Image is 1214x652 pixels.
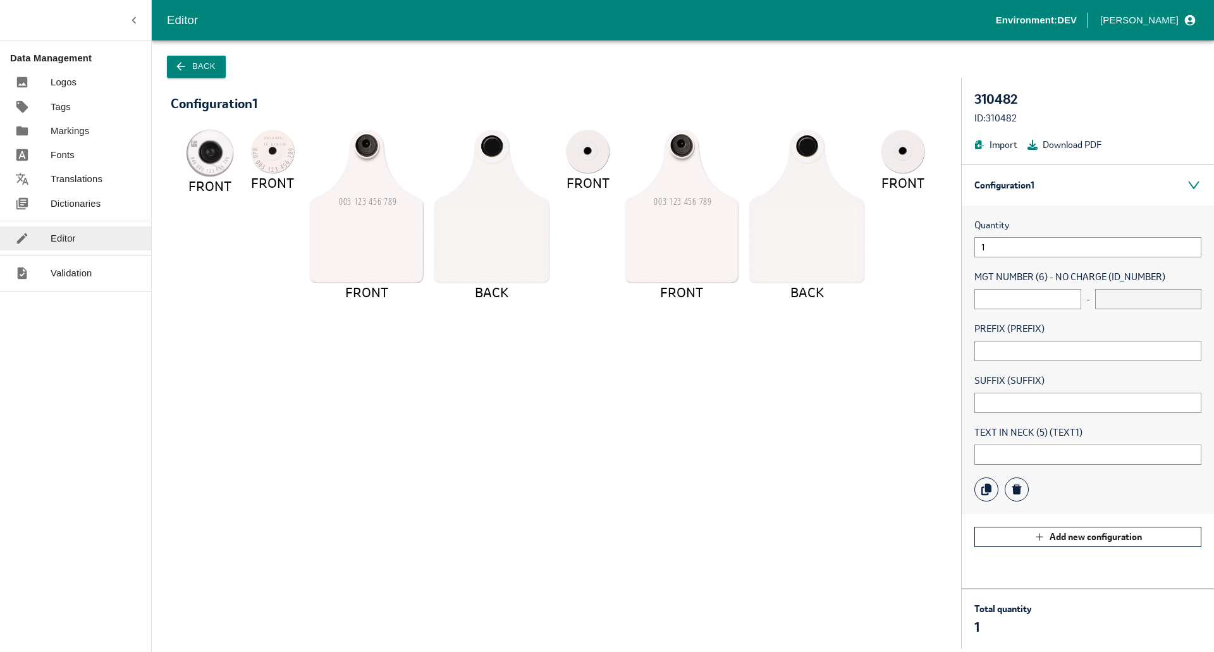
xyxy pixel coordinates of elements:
[974,270,1201,284] span: MGT NUMBER (6) - NO CHARGE (ID_NUMBER)
[974,90,1201,108] div: 310482
[51,148,75,162] p: Fonts
[339,195,393,207] tspan: 003 123 456 78
[974,374,1201,388] span: SUFFIX (SUFFIX)
[188,177,231,194] tspan: FRONT
[345,284,388,301] tspan: FRONT
[974,527,1201,547] button: Add new configuration
[790,284,824,301] tspan: BACK
[393,195,396,207] tspan: 9
[283,136,284,140] tspan: L
[224,156,230,159] tspan: 9
[974,218,1201,232] span: Quantity
[1095,9,1199,31] button: profile
[171,97,257,111] div: Configuration 1
[1086,292,1090,306] span: -
[974,138,1017,152] button: Import
[167,11,996,30] div: Editor
[251,174,294,191] tspan: FRONT
[264,136,283,140] tspan: UNLAWFU
[167,56,226,78] button: Back
[51,231,76,245] p: Editor
[51,75,77,89] p: Logos
[974,618,1031,636] p: 1
[51,172,102,186] p: Translations
[475,284,508,301] tspan: BACK
[881,174,924,191] tspan: FRONT
[974,602,1031,616] p: Total quantity
[654,195,708,207] tspan: 003 123 456 78
[51,266,92,280] p: Validation
[962,165,1214,206] div: Configuration 1
[567,174,610,191] tspan: FRONT
[1027,138,1101,152] button: Download PDF
[974,111,1201,125] div: ID: 310482
[286,147,295,151] tspan: 9
[996,13,1077,27] p: Environment: DEV
[51,197,101,211] p: Dictionaries
[264,142,285,146] tspan: TO REMOV
[51,100,71,114] p: Tags
[974,322,1201,336] span: PREFIX (PREFIX)
[660,284,703,301] tspan: FRONT
[974,426,1201,440] span: TEXT IN NECK (5) (TEXT1)
[10,51,151,65] p: Data Management
[51,124,89,138] p: Markings
[1100,13,1179,27] p: [PERSON_NAME]
[708,195,711,207] tspan: 9
[285,142,286,146] tspan: E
